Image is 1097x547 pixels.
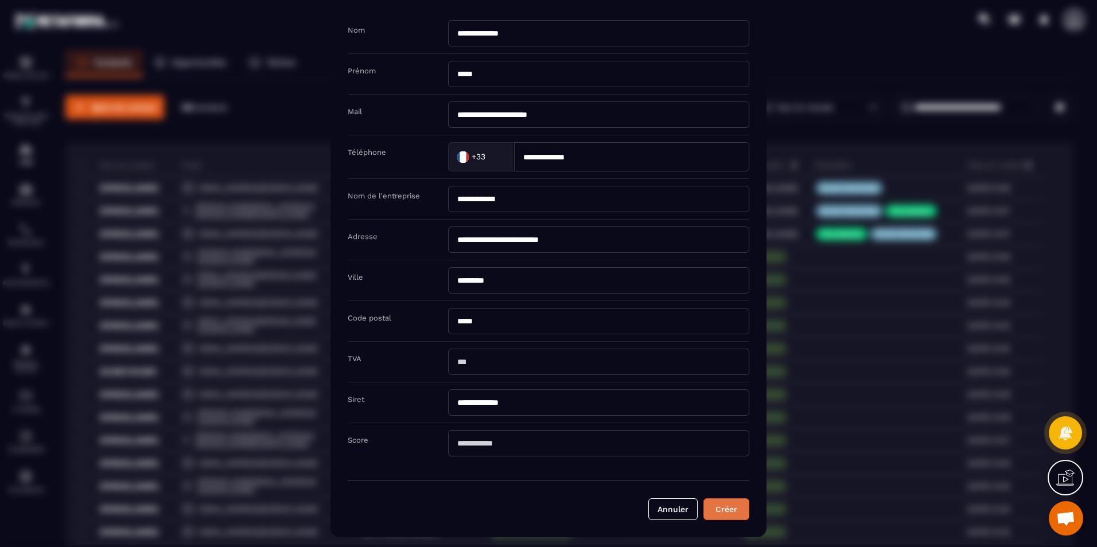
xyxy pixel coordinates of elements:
[348,26,365,34] label: Nom
[348,232,378,241] label: Adresse
[348,67,376,75] label: Prénom
[348,436,368,444] label: Score
[452,145,474,168] img: Country Flag
[488,148,502,165] input: Search for option
[348,107,362,116] label: Mail
[1049,501,1083,536] a: Ouvrir le chat
[448,142,514,171] div: Search for option
[648,498,698,520] button: Annuler
[703,498,749,520] button: Créer
[348,192,420,200] label: Nom de l'entreprise
[348,354,361,363] label: TVA
[348,314,391,322] label: Code postal
[348,395,364,404] label: Siret
[348,148,386,157] label: Téléphone
[348,273,363,282] label: Ville
[472,151,485,162] span: +33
